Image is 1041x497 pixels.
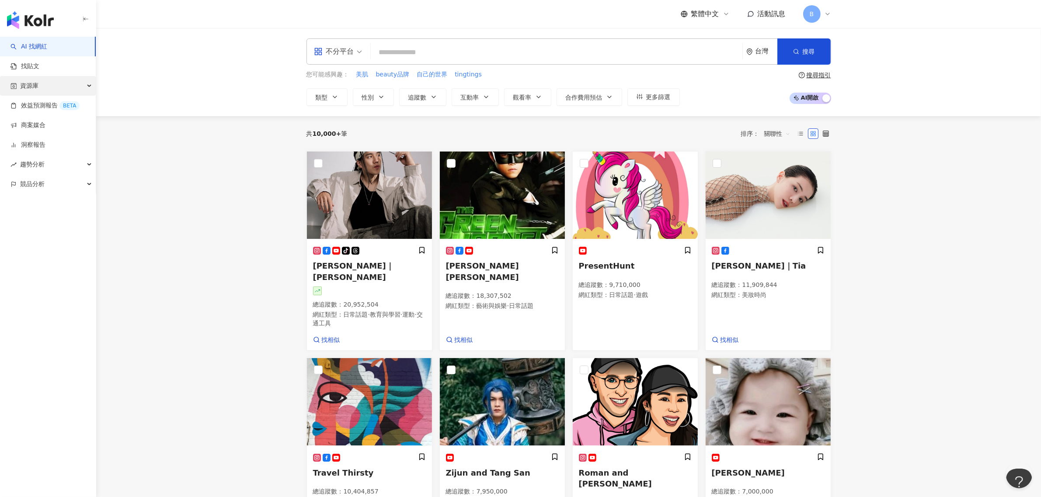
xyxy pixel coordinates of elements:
span: [PERSON_NAME]｜Tia [712,261,806,270]
span: 更多篩選 [646,93,671,100]
span: · [400,311,402,318]
span: 遊戲 [636,291,648,298]
span: 找相似 [721,336,739,345]
a: KOL Avatar[PERSON_NAME]｜[PERSON_NAME]總追蹤數：20,952,504網紅類型：日常話題·教育與學習·運動·交通工具找相似 [306,151,432,351]
p: 網紅類型 ： [313,311,426,328]
img: KOL Avatar [440,152,565,239]
p: 總追蹤數 ： 7,000,000 [712,487,825,496]
span: 日常話題 [344,311,368,318]
p: 總追蹤數 ： 10,404,857 [313,487,426,496]
span: 找相似 [322,336,340,345]
button: 自己的世界 [416,70,448,79]
span: beauty品牌 [376,70,410,79]
img: KOL Avatar [440,358,565,445]
img: KOL Avatar [307,358,432,445]
p: 網紅類型 ： [446,302,559,311]
div: 搜尋指引 [807,72,831,79]
span: B [810,9,814,19]
button: 性別 [353,88,394,106]
button: 美肌 [356,70,369,79]
button: beauty品牌 [376,70,410,79]
span: 找相似 [455,336,473,345]
span: 日常話題 [509,302,533,309]
span: 搜尋 [803,48,815,55]
span: environment [746,48,753,55]
span: · [414,311,416,318]
iframe: Toggle Customer Support [1006,469,1032,495]
button: 觀看率 [504,88,551,106]
span: · [368,311,370,318]
span: 日常話題 [609,291,634,298]
span: 繁體中文 [691,9,719,19]
img: KOL Avatar [706,358,831,445]
p: 網紅類型 ： [712,291,825,300]
div: 不分平台 [314,45,354,59]
a: 找相似 [313,336,340,345]
span: 交通工具 [313,311,423,327]
a: KOL Avatar[PERSON_NAME] [PERSON_NAME]總追蹤數：18,307,502網紅類型：藝術與娛樂·日常話題找相似 [439,151,565,351]
button: tingtings [454,70,482,79]
p: 總追蹤數 ： 7,950,000 [446,487,559,496]
div: 台灣 [756,48,777,55]
span: 互動率 [461,94,479,101]
a: 找相似 [712,336,739,345]
span: 資源庫 [20,76,38,96]
span: 美妝時尚 [742,291,767,298]
span: 競品分析 [20,174,45,194]
button: 更多篩選 [627,88,680,106]
div: 共 筆 [306,130,348,137]
p: 網紅類型 ： [579,291,692,300]
span: [PERSON_NAME]｜[PERSON_NAME] [313,261,394,281]
span: rise [10,162,17,168]
span: tingtings [455,70,482,79]
span: PresentHunt [579,261,635,270]
img: KOL Avatar [573,152,698,239]
span: 自己的世界 [417,70,447,79]
span: 藝術與娛樂 [477,302,507,309]
a: searchAI 找網紅 [10,42,47,51]
button: 追蹤數 [399,88,446,106]
span: Zijun and Tang San [446,468,530,477]
span: · [634,291,636,298]
span: 運動 [402,311,414,318]
span: 10,000+ [313,130,341,137]
span: Travel Thirsty [313,468,374,477]
span: Roman and [PERSON_NAME] [579,468,652,488]
a: 洞察報告 [10,141,45,149]
span: 合作費用預估 [566,94,602,101]
a: 找貼文 [10,62,39,71]
span: [PERSON_NAME] [PERSON_NAME] [446,261,519,281]
span: 您可能感興趣： [306,70,349,79]
span: 趨勢分析 [20,155,45,174]
img: KOL Avatar [573,358,698,445]
span: 性別 [362,94,374,101]
button: 合作費用預估 [557,88,622,106]
button: 類型 [306,88,348,106]
button: 搜尋 [777,38,831,65]
div: 排序： [741,127,795,141]
span: 美肌 [356,70,369,79]
a: 找相似 [446,336,473,345]
p: 總追蹤數 ： 9,710,000 [579,281,692,290]
span: question-circle [799,72,805,78]
p: 總追蹤數 ： 20,952,504 [313,300,426,309]
span: 關聯性 [764,127,790,141]
a: 商案媒合 [10,121,45,130]
span: 類型 [316,94,328,101]
img: KOL Avatar [706,152,831,239]
button: 互動率 [452,88,499,106]
span: 觀看率 [513,94,532,101]
span: 教育與學習 [370,311,400,318]
span: 活動訊息 [758,10,786,18]
p: 總追蹤數 ： 11,909,844 [712,281,825,290]
p: 總追蹤數 ： 18,307,502 [446,292,559,300]
span: 追蹤數 [408,94,427,101]
img: KOL Avatar [307,152,432,239]
span: appstore [314,47,323,56]
img: logo [7,11,54,29]
span: [PERSON_NAME] [712,468,785,477]
a: 效益預測報告BETA [10,101,80,110]
a: KOL Avatar[PERSON_NAME]｜Tia總追蹤數：11,909,844網紅類型：美妝時尚找相似 [705,151,831,351]
a: KOL AvatarPresentHunt總追蹤數：9,710,000網紅類型：日常話題·遊戲 [572,151,698,351]
span: · [507,302,509,309]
